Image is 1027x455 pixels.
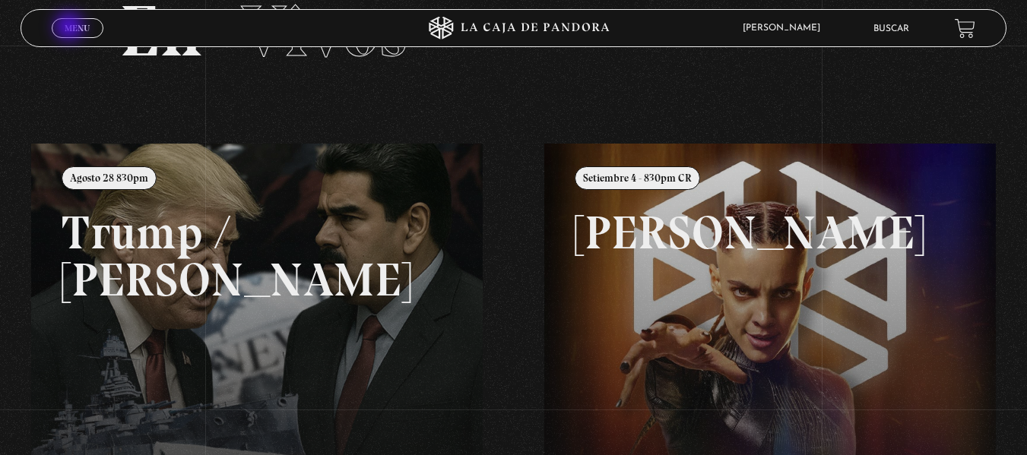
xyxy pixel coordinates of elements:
span: Menu [65,24,90,33]
a: View your shopping cart [955,17,975,38]
span: [PERSON_NAME] [735,24,835,33]
a: Buscar [873,24,909,33]
span: Cerrar [59,36,95,47]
